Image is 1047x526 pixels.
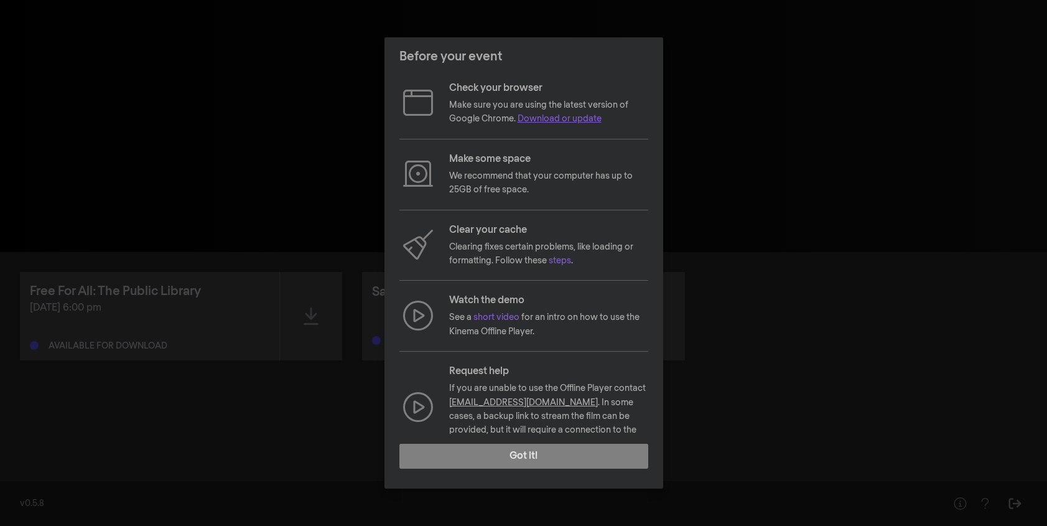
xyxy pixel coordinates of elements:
p: Make some space [449,152,648,167]
p: We recommend that your computer has up to 25GB of free space. [449,169,648,197]
button: Got it! [399,444,648,469]
p: Request help [449,364,648,379]
p: Clear your cache [449,223,648,238]
p: Make sure you are using the latest version of Google Chrome. [449,98,648,126]
a: Download or update [518,115,602,123]
a: [EMAIL_ADDRESS][DOMAIN_NAME] [449,398,598,407]
a: short video [473,313,519,322]
a: steps [549,256,571,265]
p: Check your browser [449,81,648,96]
p: If you are unable to use the Offline Player contact . In some cases, a backup link to stream the ... [449,382,648,451]
p: Watch the demo [449,293,648,308]
p: Clearing fixes certain problems, like loading or formatting. Follow these . [449,240,648,268]
p: See a for an intro on how to use the Kinema Offline Player. [449,311,648,339]
header: Before your event [384,37,663,76]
